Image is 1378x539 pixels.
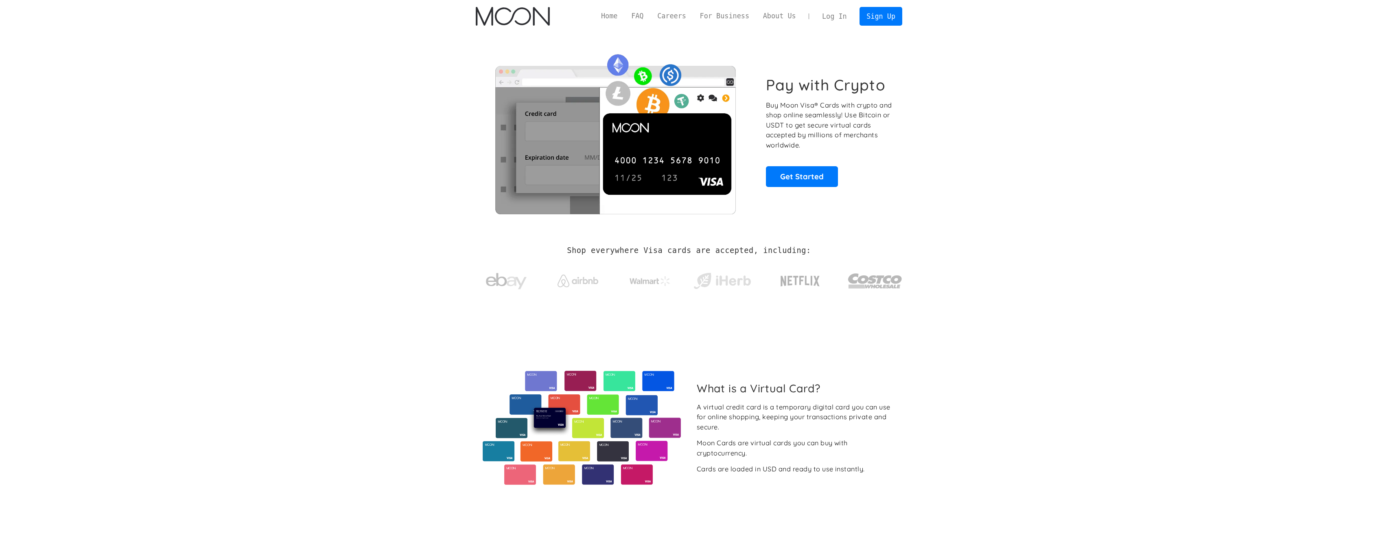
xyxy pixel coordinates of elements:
a: iHerb [692,262,752,296]
a: About Us [756,11,803,21]
p: Buy Moon Visa® Cards with crypto and shop online seamlessly! Use Bitcoin or USDT to get secure vi... [766,100,893,150]
a: Walmart [620,268,680,290]
div: Cards are loaded in USD and ready to use instantly. [697,464,865,474]
a: Costco [848,257,902,300]
img: Netflix [780,271,820,291]
img: Airbnb [558,275,598,287]
a: Get Started [766,166,838,187]
img: Virtual cards from Moon [481,371,682,485]
img: Walmart [630,276,670,286]
img: iHerb [692,271,752,292]
div: Moon Cards are virtual cards you can buy with cryptocurrency. [697,438,896,458]
a: Airbnb [548,266,608,291]
img: Moon Cards let you spend your crypto anywhere Visa is accepted. [476,48,755,214]
img: ebay [486,268,527,294]
img: Costco [848,266,902,296]
div: A virtual credit card is a temporary digital card you can use for online shopping, keeping your t... [697,402,896,432]
a: Netflix [764,263,837,295]
a: FAQ [624,11,650,21]
img: Moon Logo [476,7,549,26]
h1: Pay with Crypto [766,76,886,94]
a: Careers [650,11,693,21]
a: Home [594,11,624,21]
a: For Business [693,11,756,21]
h2: Shop everywhere Visa cards are accepted, including: [567,246,811,255]
a: home [476,7,549,26]
h2: What is a Virtual Card? [697,382,896,395]
a: ebay [476,260,536,298]
a: Log In [815,7,853,25]
a: Sign Up [860,7,902,25]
